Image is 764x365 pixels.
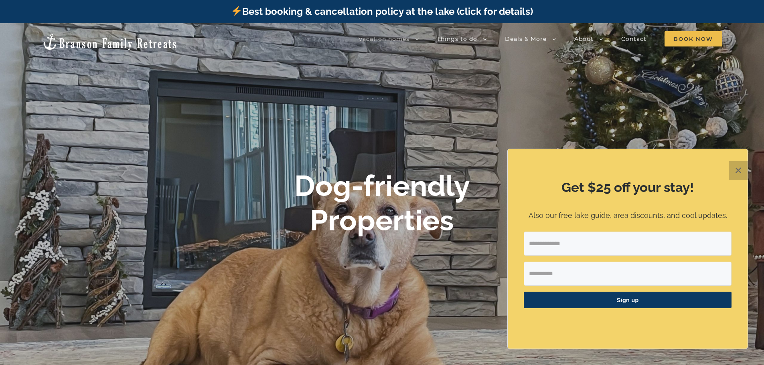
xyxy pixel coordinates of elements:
[232,6,241,16] img: ⚡️
[621,36,646,52] a: Contact
[505,35,547,42] span: Deals & More
[42,33,178,51] img: Branson Family Retreats Logo
[524,210,732,222] p: Also our free lake guide, area discounts, and cool updates.
[359,36,419,52] a: Vacation homes
[437,35,477,42] span: Things to do
[437,36,487,52] a: Things to do
[729,161,748,180] button: Close
[524,292,732,308] button: Sign up
[621,35,646,42] span: Contact
[574,35,594,42] span: About
[231,6,533,17] a: Best booking & cancellation policy at the lake (click for details)
[359,31,722,52] nav: Main Menu
[574,36,603,52] a: About
[524,178,732,197] h2: Get $25 off your stay!
[524,232,732,256] input: Email Address
[524,318,732,327] p: ​
[505,36,556,52] a: Deals & More
[359,35,409,42] span: Vacation homes
[524,262,732,286] input: First Name
[665,31,722,47] a: Book Now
